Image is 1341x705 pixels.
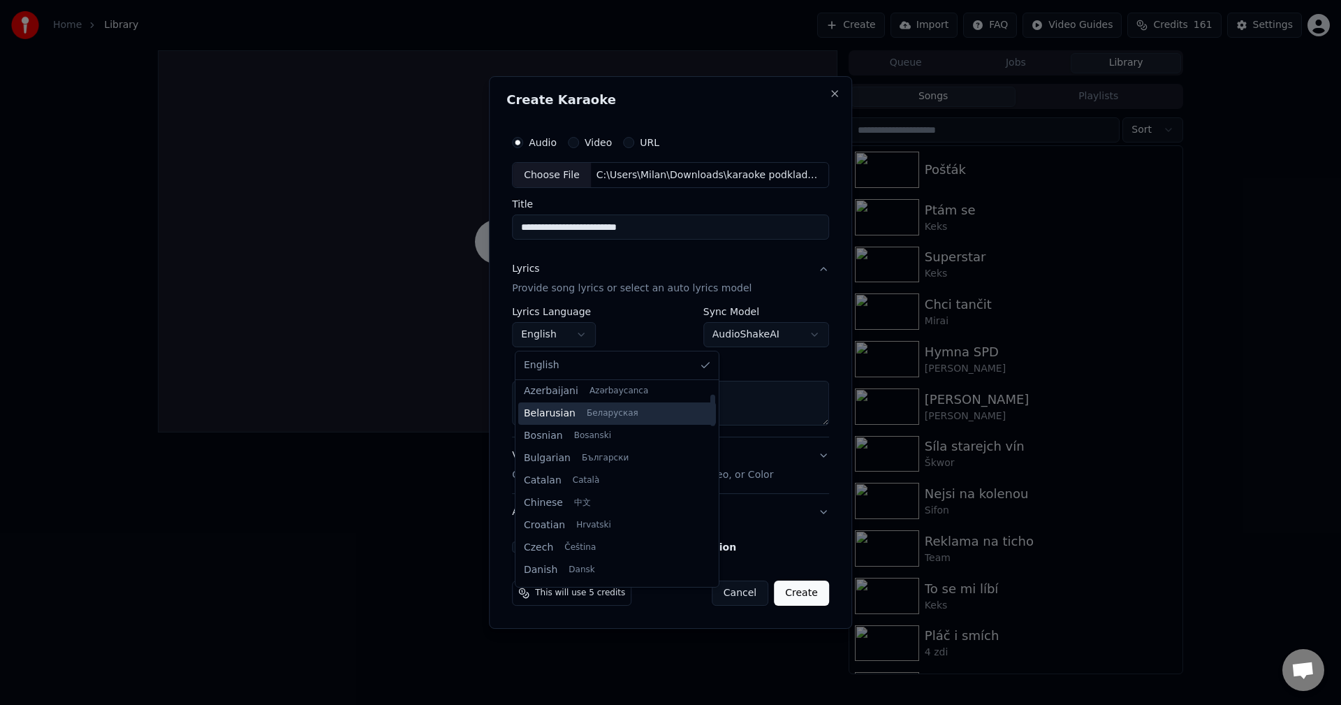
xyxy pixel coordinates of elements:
span: Bosnian [524,429,563,443]
span: Hrvatski [576,520,611,531]
span: Czech [524,541,553,555]
span: Беларуская [587,408,638,419]
span: Български [582,453,629,464]
span: Čeština [564,542,596,553]
span: Danish [524,563,557,577]
span: Bulgarian [524,451,571,465]
span: Catalan [524,474,562,488]
span: Croatian [524,518,565,532]
span: Dansk [569,565,594,576]
span: Català [573,475,599,486]
span: English [524,358,559,372]
span: Azərbaycanca [589,386,648,397]
span: Chinese [524,496,563,510]
span: Bosanski [574,430,611,442]
span: Azerbaijani [524,384,578,398]
span: 中文 [574,497,591,509]
span: Belarusian [524,407,576,421]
